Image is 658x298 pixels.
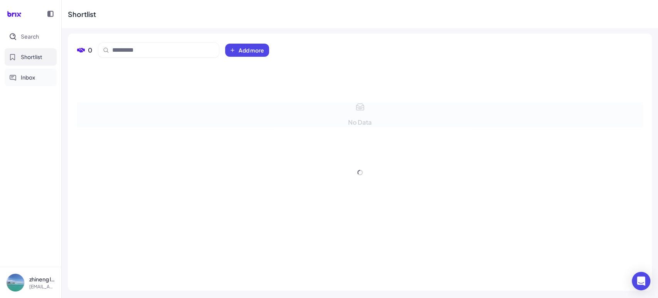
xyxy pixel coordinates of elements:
[5,28,57,45] button: Search
[21,73,35,81] span: Inbox
[21,53,42,61] span: Shortlist
[21,32,39,41] span: Search
[88,46,92,55] span: 0
[68,9,96,19] div: Shortlist
[632,272,650,290] div: Open Intercom Messenger
[225,44,269,57] button: Add more
[5,48,57,66] button: Shortlist
[29,283,55,290] p: [EMAIL_ADDRESS][DOMAIN_NAME]
[239,46,264,54] span: Add more
[7,274,24,291] img: a87eed28fccf43d19bce8e48793c580c.jpg
[29,275,55,283] p: zhineng laizhineng
[5,69,57,86] button: Inbox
